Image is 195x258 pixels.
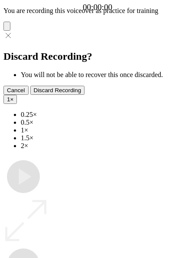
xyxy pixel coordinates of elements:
p: You are recording this voiceover as practice for training [3,7,192,15]
li: 1× [21,126,192,134]
button: Cancel [3,86,29,95]
a: 00:00:00 [83,3,112,12]
button: Discard Recording [30,86,85,95]
li: You will not be able to recover this once discarded. [21,71,192,79]
li: 2× [21,142,192,150]
button: 1× [3,95,17,104]
span: 1 [7,96,10,103]
li: 0.5× [21,119,192,126]
li: 0.25× [21,111,192,119]
li: 1.5× [21,134,192,142]
h2: Discard Recording? [3,51,192,62]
